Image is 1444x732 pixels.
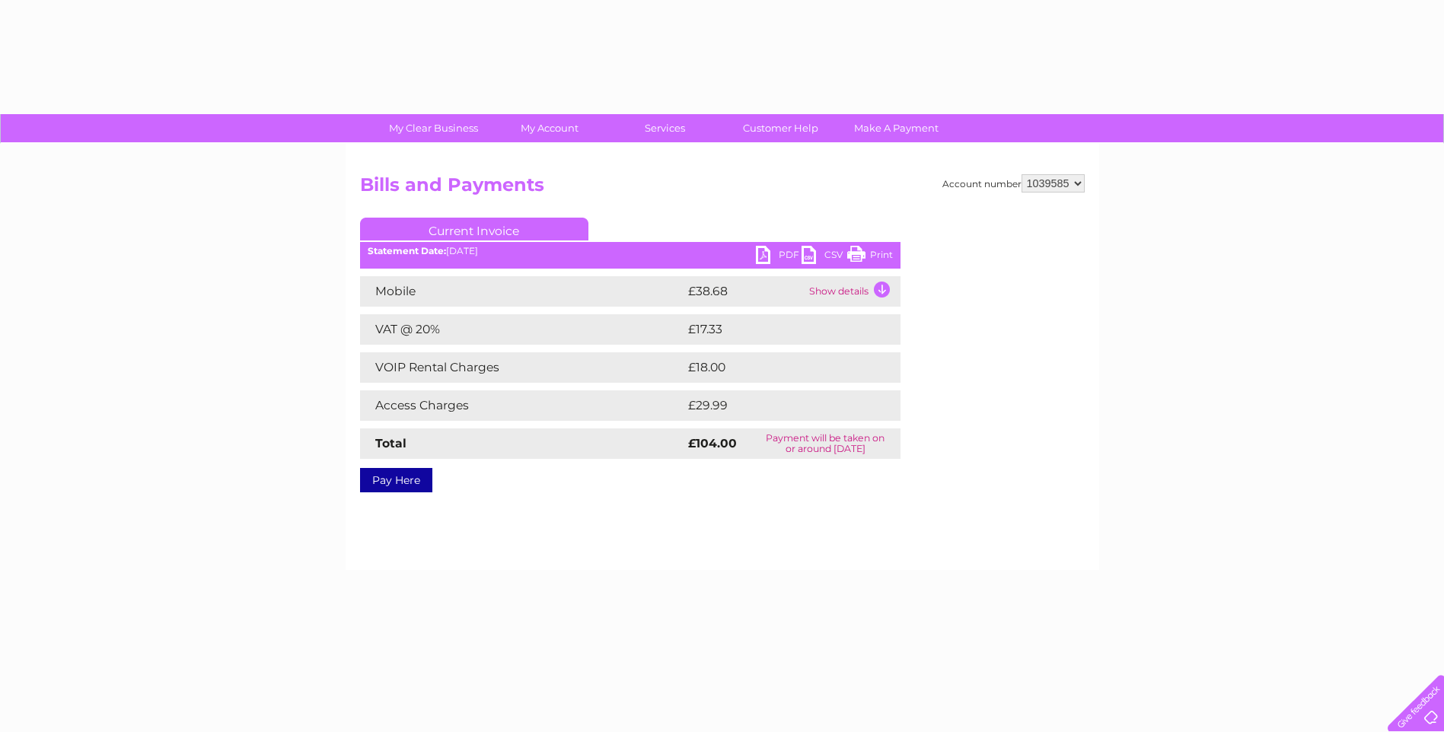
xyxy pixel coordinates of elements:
[684,314,867,345] td: £17.33
[684,390,871,421] td: £29.99
[688,436,737,450] strong: £104.00
[360,314,684,345] td: VAT @ 20%
[802,246,847,268] a: CSV
[375,436,406,450] strong: Total
[942,174,1085,193] div: Account number
[486,114,612,142] a: My Account
[602,114,728,142] a: Services
[834,114,959,142] a: Make A Payment
[360,246,901,256] div: [DATE]
[847,246,893,268] a: Print
[684,352,869,383] td: £18.00
[718,114,843,142] a: Customer Help
[756,246,802,268] a: PDF
[360,390,684,421] td: Access Charges
[360,276,684,307] td: Mobile
[360,218,588,240] a: Current Invoice
[368,245,446,256] b: Statement Date:
[684,276,805,307] td: £38.68
[371,114,496,142] a: My Clear Business
[360,468,432,492] a: Pay Here
[360,174,1085,203] h2: Bills and Payments
[751,428,900,459] td: Payment will be taken on or around [DATE]
[360,352,684,383] td: VOIP Rental Charges
[805,276,901,307] td: Show details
